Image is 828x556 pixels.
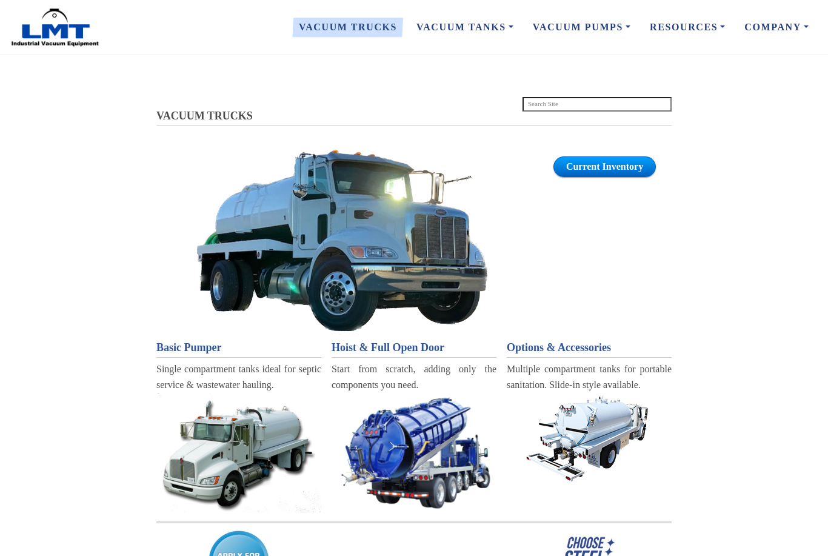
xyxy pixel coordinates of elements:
[196,149,487,330] img: Stacks Image 111527
[407,15,523,40] a: Vacuum Tanks
[332,393,496,511] img: Stacks Image 111546
[289,15,407,40] a: Vacuum Trucks
[332,361,496,392] div: Start from scratch, adding only the components you need.
[156,339,321,357] a: Basic Pumper
[640,15,735,40] a: Resources
[164,149,519,330] a: Vacuum Tanks
[523,97,672,112] input: Search Site
[332,339,496,357] a: Hoist & Full Open Door
[507,393,672,484] a: PT - Portable Sanitation
[507,361,672,392] div: Multiple compartment tanks for portable sanitation. Slide-in style available.
[523,15,640,40] a: Vacuum Pumps
[332,341,444,353] span: Hoist & Full Open Door
[332,393,496,511] a: ST - Septic Service
[507,341,611,353] span: Options & Accessories
[156,521,672,524] img: Stacks Image 12027
[156,341,222,353] span: Basic Pumper
[156,110,253,122] span: VACUUM TRUCKS
[156,393,321,513] img: Stacks Image 9317
[156,393,321,513] a: ST - Septic Service
[156,361,321,392] div: Single compartment tanks ideal for septic service & wastewater hauling.
[507,339,672,357] a: Options & Accessories
[510,393,668,484] img: Stacks Image 9319
[553,156,656,177] a: Current Inventory
[10,8,101,47] img: LMT
[735,15,818,40] a: Company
